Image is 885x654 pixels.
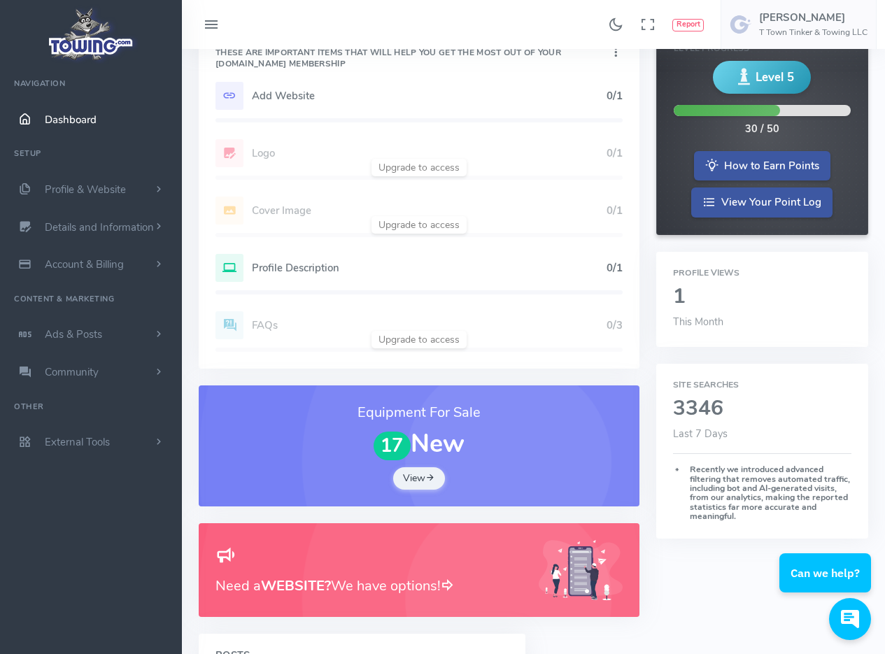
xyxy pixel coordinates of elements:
h5: Profile Description [252,262,607,273]
span: This Month [673,315,723,329]
h2: 3346 [673,397,851,420]
h3: Equipment For Sale [215,402,623,423]
span: 17 [374,432,411,460]
h6: Site Searches [673,381,851,390]
h4: Make An Impact [215,36,609,70]
span: Profile & Website [45,183,126,197]
img: Generic placeholder image [539,540,623,601]
h5: [PERSON_NAME] [759,12,868,23]
span: Last 7 Days [673,427,728,441]
div: 30 / 50 [745,122,779,137]
h5: Add Website [252,90,607,101]
span: Level 5 [756,69,794,86]
span: External Tools [45,435,110,449]
h2: 1 [673,285,851,308]
b: WEBSITE? [261,576,331,595]
a: View Your Point Log [691,187,833,218]
h6: Level Progress [674,44,851,53]
h6: Profile Views [673,269,851,278]
img: logo [44,4,139,64]
small: These are important items that will help you get the most out of your [DOMAIN_NAME] Membership [215,47,561,69]
span: Dashboard [45,113,97,127]
a: View [393,467,445,490]
h6: Recently we introduced advanced filtering that removes automated traffic, including bot and AI-ge... [673,465,851,522]
h1: New [215,430,623,460]
span: Account & Billing [45,257,124,271]
h6: T Town Tinker & Towing LLC [759,28,868,37]
img: user-image [730,13,752,36]
span: Ads & Posts [45,327,102,341]
span: Details and Information [45,220,154,234]
h5: 0/1 [607,90,623,101]
h5: 0/1 [607,262,623,273]
span: Community [45,365,99,379]
iframe: Conversations [770,515,885,654]
a: How to Earn Points [694,151,830,181]
button: Report [672,19,704,31]
h3: Need a We have options! [215,575,522,597]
